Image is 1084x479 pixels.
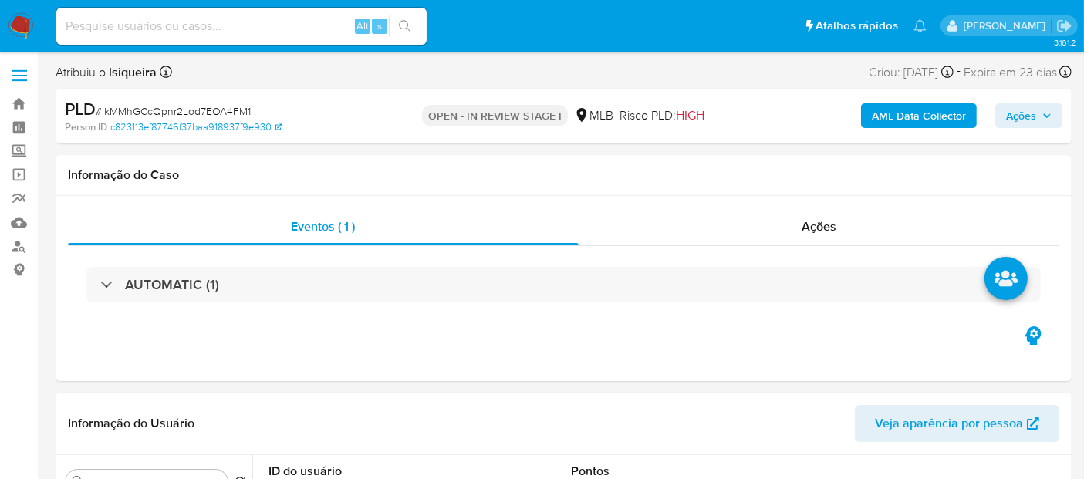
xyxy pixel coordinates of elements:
[56,64,157,81] span: Atribuiu o
[377,19,382,33] span: s
[995,103,1062,128] button: Ações
[389,15,420,37] button: search-icon
[574,107,613,124] div: MLB
[620,107,704,124] span: Risco PLD:
[65,96,96,121] b: PLD
[110,120,282,134] a: c823113ef87746f37baa918937f9e930
[802,218,836,235] span: Ações
[875,405,1023,442] span: Veja aparência por pessoa
[68,416,194,431] h1: Informação do Usuário
[964,19,1051,33] p: leticia.siqueira@mercadolivre.com
[869,62,954,83] div: Criou: [DATE]
[291,218,355,235] span: Eventos ( 1 )
[56,16,427,36] input: Pesquise usuários ou casos...
[106,63,157,81] b: lsiqueira
[872,103,966,128] b: AML Data Collector
[1056,18,1072,34] a: Sair
[68,167,1059,183] h1: Informação do Caso
[65,120,107,134] b: Person ID
[422,105,568,126] p: OPEN - IN REVIEW STAGE I
[855,405,1059,442] button: Veja aparência por pessoa
[913,19,927,32] a: Notificações
[96,103,251,119] span: # ikMMhGCcQpnr2Lod7EOA4FM1
[356,19,369,33] span: Alt
[861,103,977,128] button: AML Data Collector
[86,267,1041,302] div: AUTOMATIC (1)
[1006,103,1036,128] span: Ações
[816,18,898,34] span: Atalhos rápidos
[957,62,961,83] span: -
[125,276,219,293] h3: AUTOMATIC (1)
[676,106,704,124] span: HIGH
[964,64,1057,81] span: Expira em 23 dias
